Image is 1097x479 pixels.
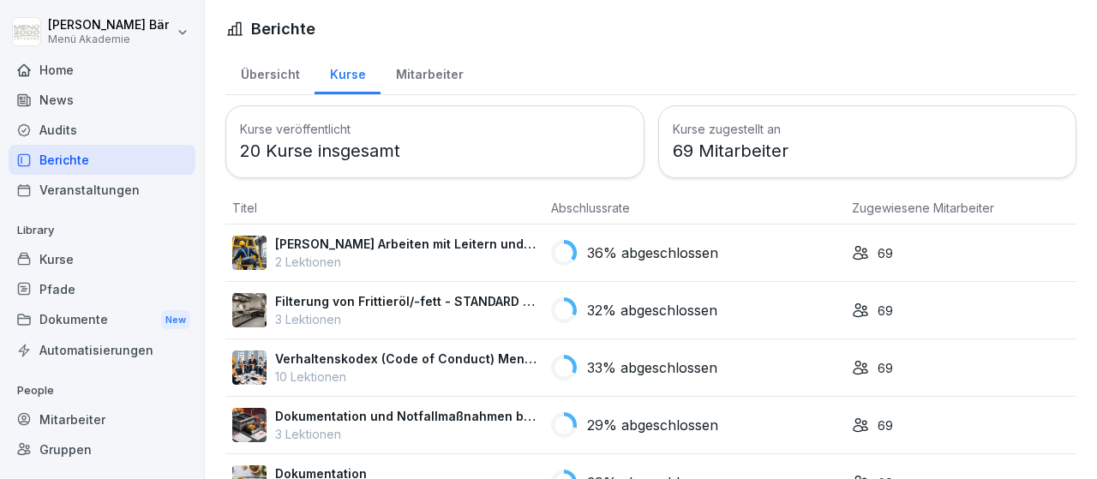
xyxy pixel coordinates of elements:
p: Filterung von Frittieröl/-fett - STANDARD ohne Vito [275,292,537,310]
p: 36% abgeschlossen [587,242,718,263]
h3: Kurse zugestellt an [673,120,1063,138]
img: hh3kvobgi93e94d22i1c6810.png [232,350,267,385]
a: Automatisierungen [9,335,195,365]
a: News [9,85,195,115]
p: 3 Lektionen [275,310,537,328]
p: 20 Kurse insgesamt [240,138,630,164]
img: v7bxruicv7vvt4ltkcopmkzf.png [232,236,267,270]
a: Übersicht [225,51,315,94]
p: 2 Lektionen [275,253,537,271]
a: Gruppen [9,434,195,464]
img: lnrteyew03wyeg2dvomajll7.png [232,293,267,327]
a: Mitarbeiter [381,51,478,94]
p: 10 Lektionen [275,368,537,386]
p: 69 [878,359,893,377]
h1: Berichte [251,17,315,40]
p: Menü Akademie [48,33,169,45]
p: 32% abgeschlossen [587,300,717,320]
a: Audits [9,115,195,145]
a: Mitarbeiter [9,404,195,434]
p: 69 [878,244,893,262]
a: Veranstaltungen [9,175,195,205]
a: Berichte [9,145,195,175]
a: Kurse [315,51,381,94]
p: Verhaltenskodex (Code of Conduct) Menü 2000 [275,350,537,368]
p: Library [9,217,195,244]
p: 69 Mitarbeiter [673,138,1063,164]
p: 33% abgeschlossen [587,357,717,378]
p: People [9,377,195,404]
span: Zugewiesene Mitarbeiter [852,201,994,215]
a: DokumenteNew [9,304,195,336]
p: Dokumentation und Notfallmaßnahmen bei Fritteusen [275,407,537,425]
p: [PERSON_NAME] Bär [48,18,169,33]
p: 29% abgeschlossen [587,415,718,435]
p: 69 [878,302,893,320]
h3: Kurse veröffentlicht [240,120,630,138]
span: Titel [232,201,257,215]
div: Dokumente [9,304,195,336]
p: [PERSON_NAME] Arbeiten mit Leitern und Tritten [275,235,537,253]
p: 69 [878,416,893,434]
img: t30obnioake0y3p0okzoia1o.png [232,408,267,442]
div: New [161,310,190,330]
th: Abschlussrate [544,192,845,225]
p: 3 Lektionen [275,425,537,443]
a: Home [9,55,195,85]
a: Pfade [9,274,195,304]
a: Kurse [9,244,195,274]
